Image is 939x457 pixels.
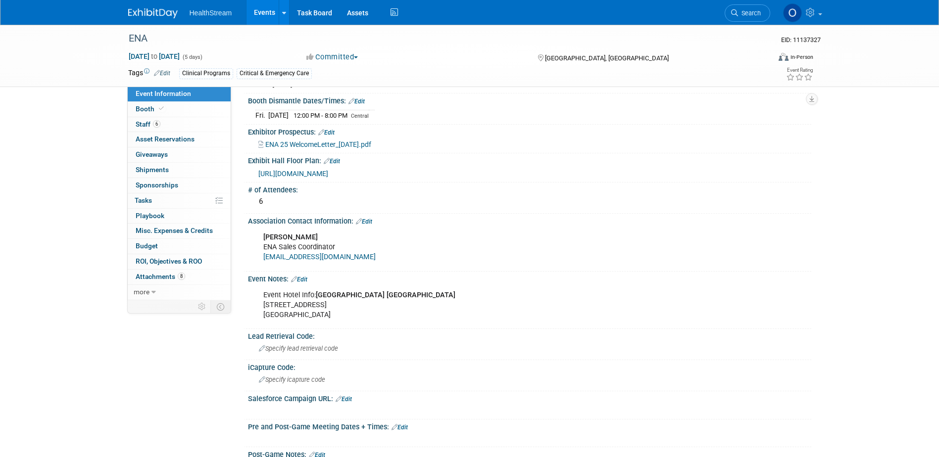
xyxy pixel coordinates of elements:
[128,52,180,61] span: [DATE] [DATE]
[324,158,340,165] a: Edit
[128,68,170,79] td: Tags
[154,70,170,77] a: Edit
[356,218,372,225] a: Edit
[128,254,231,269] a: ROI, Objectives & ROO
[136,150,168,158] span: Giveaways
[351,113,369,119] span: Central
[738,9,761,17] span: Search
[255,110,268,121] td: Fri.
[128,163,231,178] a: Shipments
[258,170,328,178] a: [URL][DOMAIN_NAME]
[134,288,149,296] span: more
[259,345,338,352] span: Specify lead retrieval code
[258,140,371,148] a: ENA 25 WelcomeLetter_[DATE].pdf
[153,120,160,128] span: 6
[136,212,164,220] span: Playbook
[248,153,811,166] div: Exhibit Hall Floor Plan:
[210,300,231,313] td: Toggle Event Tabs
[136,120,160,128] span: Staff
[136,181,178,189] span: Sponsorships
[128,178,231,193] a: Sponsorships
[248,391,811,404] div: Salesforce Campaign URL:
[392,424,408,431] a: Edit
[182,54,202,60] span: (5 days)
[781,36,821,44] span: Event ID: 11137327
[159,106,164,111] i: Booth reservation complete
[128,87,231,101] a: Event Information
[348,98,365,105] a: Edit
[779,53,789,61] img: Format-Inperson.png
[786,68,813,73] div: Event Rating
[149,52,159,60] span: to
[128,117,231,132] a: Staff6
[255,194,804,209] div: 6
[178,273,185,280] span: 8
[248,214,811,227] div: Association Contact Information:
[237,68,312,79] div: Critical & Emergency Care
[248,93,811,106] div: Booth Dismantle Dates/Times:
[248,125,811,137] div: Exhibitor Prospectus:
[128,132,231,147] a: Asset Reservations
[783,3,802,22] img: Olivia Christopher
[256,285,702,325] div: Event Hotel Info: [STREET_ADDRESS] [GEOGRAPHIC_DATA]
[136,257,202,265] span: ROI, Objectives & ROO
[316,291,455,299] b: [GEOGRAPHIC_DATA] [GEOGRAPHIC_DATA]
[136,273,185,280] span: Attachments
[248,183,811,195] div: # of Attendees:
[263,253,376,261] a: [EMAIL_ADDRESS][DOMAIN_NAME]
[256,228,702,267] div: ENA Sales Coordinator
[136,242,158,250] span: Budget
[291,276,307,283] a: Edit
[190,9,232,17] span: HealthStream
[128,102,231,117] a: Booth
[136,166,169,174] span: Shipments
[545,54,669,62] span: [GEOGRAPHIC_DATA], [GEOGRAPHIC_DATA]
[128,224,231,238] a: Misc. Expenses & Credits
[259,376,325,383] span: Specify icapture code
[128,270,231,284] a: Attachments8
[294,112,347,119] span: 12:00 PM - 8:00 PM
[336,396,352,403] a: Edit
[248,360,811,372] div: iCapture Code:
[248,419,811,432] div: Pre and Post-Game Meeting Dates + Times:
[712,51,814,66] div: Event Format
[318,129,335,136] a: Edit
[136,227,213,234] span: Misc. Expenses & Credits
[303,52,362,62] button: Committed
[128,285,231,300] a: more
[790,53,813,61] div: In-Person
[125,30,755,47] div: ENA
[136,135,195,143] span: Asset Reservations
[194,300,211,313] td: Personalize Event Tab Strip
[135,196,152,204] span: Tasks
[128,209,231,224] a: Playbook
[268,110,289,121] td: [DATE]
[248,329,811,341] div: Lead Retrieval Code:
[136,90,191,97] span: Event Information
[725,4,770,22] a: Search
[128,8,178,18] img: ExhibitDay
[128,193,231,208] a: Tasks
[136,105,166,113] span: Booth
[265,140,371,148] span: ENA 25 WelcomeLetter_[DATE].pdf
[179,68,233,79] div: Clinical Programs
[248,272,811,284] div: Event Notes:
[128,147,231,162] a: Giveaways
[128,239,231,254] a: Budget
[263,233,318,241] b: [PERSON_NAME]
